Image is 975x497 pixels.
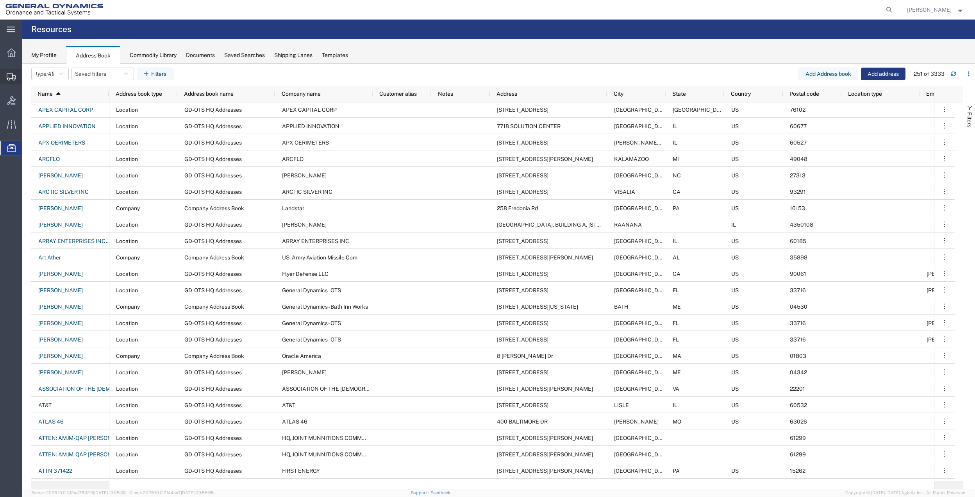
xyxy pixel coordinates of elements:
span: APX OERIMETERS [282,139,329,146]
span: 33716 [790,320,806,326]
span: 421 HEATHROW CT [497,139,548,146]
button: Add Address book [798,68,858,80]
span: 11399 16th Court North [497,336,548,343]
a: Feedback [430,490,450,495]
span: Location [116,107,138,113]
span: 301 COMMERCE ST [497,107,548,113]
span: 63026 [790,418,807,425]
span: 60527 [790,139,807,146]
span: 7718 SOLUTION CENTER [497,123,561,129]
span: Postal code [789,91,819,97]
span: SAINT PETERSBURG [614,287,670,293]
a: ATTEN: AMJM-QAP [PERSON_NAME] [38,449,133,461]
span: Email [926,91,940,97]
span: FL [673,320,679,326]
div: Saved Searches [224,51,265,59]
span: Client: 2025.19.0-7f44ea7 [129,490,214,495]
span: GD-OTS HQ Addresses [184,156,242,162]
span: FIRST ENERGY [282,468,320,474]
a: [PERSON_NAME] [38,202,83,215]
span: MO [673,418,681,425]
span: Location [116,369,138,375]
span: ARNOLD STARKOWITZ [282,222,327,228]
span: US [731,172,739,179]
span: 60185 [790,238,806,244]
span: GD-OTS HQ Addresses [184,336,242,343]
span: US [731,254,739,261]
span: Location [116,189,138,195]
span: 22201 [790,386,805,392]
span: US [731,304,739,310]
span: ROCK ISLAND [614,435,670,441]
span: Location [116,123,138,129]
span: City [614,91,623,97]
span: CA [673,271,680,277]
span: VISALIA [614,189,635,195]
span: CHICAGO [614,123,670,129]
span: 27313 [790,172,805,179]
span: 16153 [790,205,805,211]
a: APEX CAPITAL CORP [38,104,93,116]
span: 700 Washington Street [497,304,578,310]
span: GD-OTS HQ Addresses [184,418,242,425]
span: US [731,238,739,244]
span: MA [673,353,681,359]
span: 151 W. 135 St [497,271,548,277]
span: Name [37,91,53,97]
a: [PERSON_NAME] [38,366,83,379]
span: Location [116,468,138,474]
span: GD-OTS HQ Addresses [184,222,242,228]
span: Flyer Defense LLC [282,271,329,277]
span: 04530 [790,304,807,310]
span: LISLE [614,402,629,408]
a: [PERSON_NAME] [38,350,83,363]
span: 2425 WILSON BLVD [497,386,593,392]
a: Support [411,490,430,495]
span: Nicholas Bohmer [907,5,952,14]
span: 5308 Martin Rd [497,254,593,261]
span: 90061 [790,271,806,277]
span: 500 ROSS ST [497,468,593,474]
span: HUNTSVILLE [614,254,670,261]
span: 245 W ROSEVELT RD [497,238,548,244]
span: Arlington [614,386,670,392]
span: ARRAY ENTERPRISES INC [282,238,349,244]
span: 35898 [790,254,807,261]
span: Company [116,205,140,211]
div: My Profile [31,51,57,59]
span: CA [673,189,680,195]
span: General Dynamics - OTS [282,320,341,326]
span: ROCK ISLAND [614,451,670,458]
span: US [731,369,739,375]
span: 2696 RODMAN AVE [497,435,593,441]
span: Company Address Book [184,254,244,261]
a: [PERSON_NAME] [38,284,83,297]
a: [PERSON_NAME] [38,334,83,346]
span: Company [116,254,140,261]
span: IL [673,123,677,129]
span: APPLIED INNOVATION [282,123,339,129]
span: 11399 16th Court North [497,287,548,293]
span: Saint Petersburg [614,336,670,343]
div: Commodity Library [130,51,177,59]
span: 76102 [790,107,805,113]
button: Filters [137,68,173,80]
span: Company [116,353,140,359]
span: 4513 WESTERN AVE [497,402,548,408]
span: Location [116,222,138,228]
span: Location [116,418,138,425]
a: APPLIED INNOVATION [38,120,96,133]
span: GD-OTS HQ Addresses [184,139,242,146]
span: Location [116,386,138,392]
span: PA [673,205,680,211]
a: [PERSON_NAME] [38,301,83,313]
span: 4350108 [790,222,813,228]
span: US [731,353,739,359]
span: GD-OTS HQ Addresses [184,123,242,129]
span: 61299 [790,451,806,458]
span: ASSOCIATION OF THE U.S. ARMY [282,386,418,392]
span: BATH [614,304,629,310]
span: 2696 RODMAN AVE [497,451,593,458]
div: 251 of 3333 [914,70,945,78]
span: Location [116,435,138,441]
